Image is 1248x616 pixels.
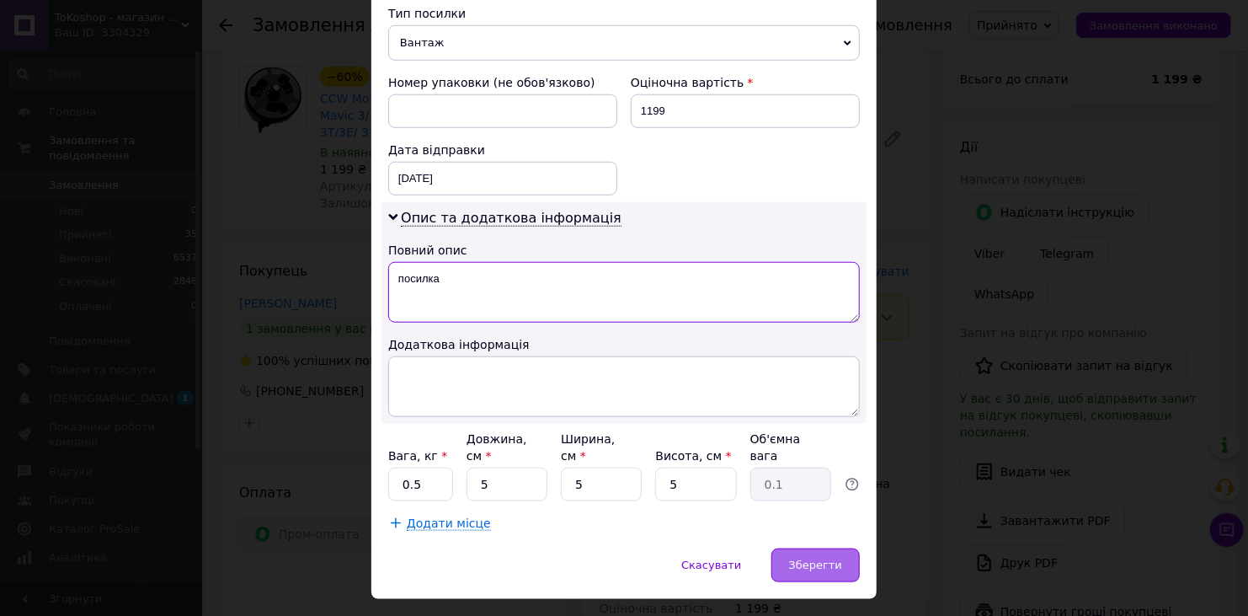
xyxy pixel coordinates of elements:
div: Об'ємна вага [750,431,831,464]
span: Зберегти [789,559,842,571]
label: Висота, см [655,449,731,463]
span: Скасувати [681,559,741,571]
div: Оціночна вартість [631,74,860,91]
div: Номер упаковки (не обов'язково) [388,74,617,91]
div: Дата відправки [388,142,617,158]
label: Вага, кг [388,449,447,463]
label: Ширина, см [561,432,615,463]
span: Додати місце [407,517,491,531]
span: Вантаж [388,25,860,61]
span: Опис та додаткова інформація [401,210,621,227]
textarea: посилка [388,262,860,323]
label: Довжина, см [467,432,527,463]
div: Додаткова інформація [388,336,860,353]
span: Тип посилки [388,7,466,20]
div: Повний опис [388,242,860,259]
